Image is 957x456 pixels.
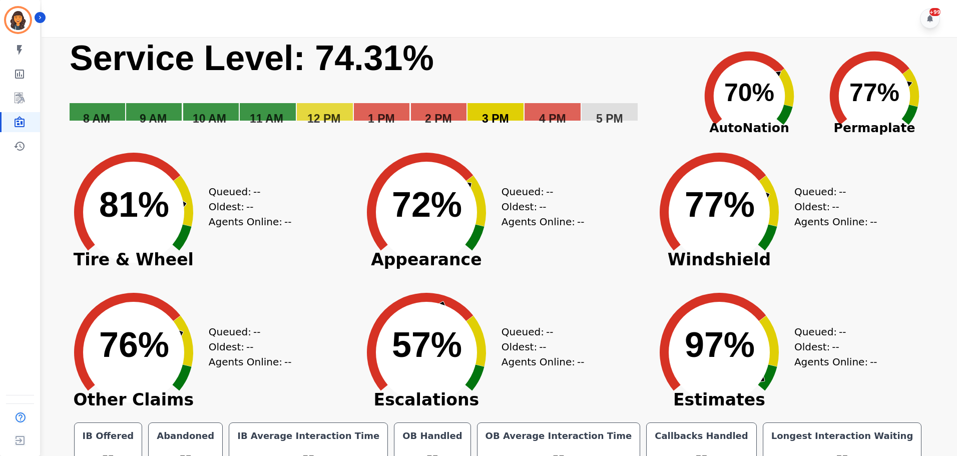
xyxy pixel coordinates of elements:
[502,199,577,214] div: Oldest:
[140,112,167,125] text: 9 AM
[246,339,253,354] span: --
[69,37,685,140] svg: Service Level: 0%
[351,395,502,405] span: Escalations
[832,339,839,354] span: --
[546,324,553,339] span: --
[870,354,877,369] span: --
[284,354,291,369] span: --
[794,339,869,354] div: Oldest:
[644,255,794,265] span: Windshield
[794,184,869,199] div: Queued:
[70,39,434,78] text: Service Level: 74.31%
[539,112,566,125] text: 4 PM
[502,214,587,229] div: Agents Online:
[209,214,294,229] div: Agents Online:
[351,255,502,265] span: Appearance
[209,324,284,339] div: Queued:
[685,185,755,224] text: 77%
[81,429,136,443] div: IB Offered
[644,395,794,405] span: Estimates
[209,354,294,369] div: Agents Online:
[59,395,209,405] span: Other Claims
[724,79,774,107] text: 70%
[99,185,169,224] text: 81%
[235,429,381,443] div: IB Average Interaction Time
[653,429,750,443] div: Callbacks Handled
[596,112,623,125] text: 5 PM
[839,324,846,339] span: --
[484,429,634,443] div: OB Average Interaction Time
[6,8,30,32] img: Bordered avatar
[99,325,169,364] text: 76%
[209,184,284,199] div: Queued:
[794,214,879,229] div: Agents Online:
[400,429,464,443] div: OB Handled
[577,354,584,369] span: --
[769,429,915,443] div: Longest Interaction Waiting
[502,184,577,199] div: Queued:
[812,119,937,138] span: Permaplate
[253,324,260,339] span: --
[246,199,253,214] span: --
[253,184,260,199] span: --
[155,429,216,443] div: Abandoned
[425,112,452,125] text: 2 PM
[250,112,283,125] text: 11 AM
[794,324,869,339] div: Queued:
[83,112,110,125] text: 8 AM
[209,199,284,214] div: Oldest:
[577,214,584,229] span: --
[687,119,812,138] span: AutoNation
[794,199,869,214] div: Oldest:
[284,214,291,229] span: --
[392,325,462,364] text: 57%
[539,199,546,214] span: --
[59,255,209,265] span: Tire & Wheel
[502,339,577,354] div: Oldest:
[685,325,755,364] text: 97%
[539,339,546,354] span: --
[849,79,899,107] text: 77%
[482,112,509,125] text: 3 PM
[368,112,395,125] text: 1 PM
[546,184,553,199] span: --
[392,185,462,224] text: 72%
[502,324,577,339] div: Queued:
[870,214,877,229] span: --
[929,8,940,16] div: +99
[794,354,879,369] div: Agents Online:
[502,354,587,369] div: Agents Online:
[832,199,839,214] span: --
[839,184,846,199] span: --
[307,112,340,125] text: 12 PM
[209,339,284,354] div: Oldest:
[193,112,226,125] text: 10 AM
